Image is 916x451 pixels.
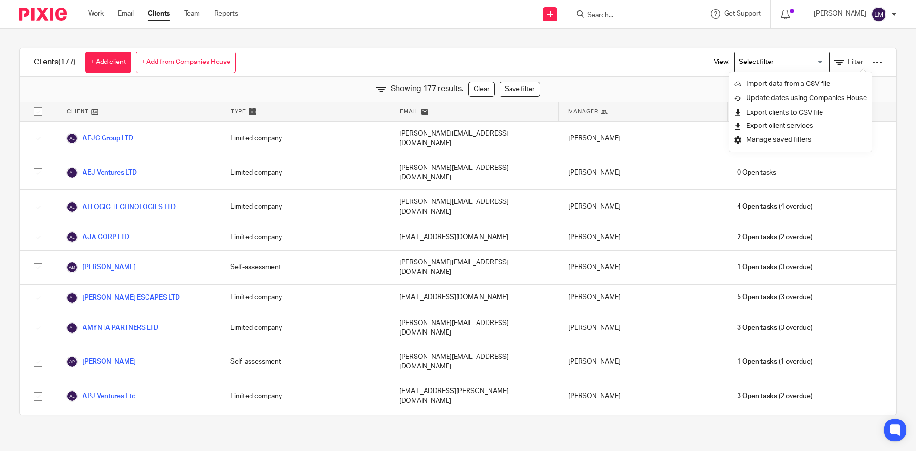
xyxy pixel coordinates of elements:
div: [PERSON_NAME][EMAIL_ADDRESS][DOMAIN_NAME] [390,190,559,224]
div: [EMAIL_ADDRESS][PERSON_NAME][DOMAIN_NAME] [390,379,559,413]
a: APJ Ventures Ltd [66,390,135,402]
div: [PERSON_NAME] [559,413,728,447]
span: (4 overdue) [737,202,812,211]
span: 2 Open tasks [737,232,777,242]
div: Limited company [221,190,390,224]
span: (2 overdue) [737,391,812,401]
span: (1 overdue) [737,357,812,367]
span: 5 Open tasks [737,293,777,302]
a: Import data from a CSV file [734,77,867,91]
button: Export client services [734,120,813,133]
div: [PERSON_NAME] [559,156,728,190]
input: Search [586,11,672,20]
div: [PERSON_NAME] [559,285,728,311]
img: svg%3E [66,292,78,304]
span: 4 Open tasks [737,202,777,211]
div: Search for option [734,52,830,73]
img: svg%3E [871,7,886,22]
span: (0 overdue) [737,262,812,272]
a: Export clients to CSV file [734,105,867,120]
a: Clients [148,9,170,19]
div: [EMAIL_ADDRESS][DOMAIN_NAME] [390,285,559,311]
a: Reports [214,9,238,19]
a: Save filter [500,82,540,97]
a: AEJ Ventures LTD [66,167,137,178]
span: (2 overdue) [737,232,812,242]
div: Limited company [221,413,390,447]
a: + Add from Companies House [136,52,236,73]
img: Pixie [19,8,67,21]
span: Manager [568,107,598,115]
div: [PERSON_NAME] [559,251,728,284]
input: Search for option [736,54,824,71]
div: [PERSON_NAME] [559,224,728,250]
div: [PERSON_NAME][EMAIL_ADDRESS][DOMAIN_NAME] [390,311,559,345]
div: View: [699,48,882,76]
img: svg%3E [66,356,78,367]
a: AMYNTA PARTNERS LTD [66,322,158,334]
div: [PERSON_NAME][EMAIL_ADDRESS][DOMAIN_NAME] [390,156,559,190]
img: svg%3E [66,390,78,402]
a: AJA CORP LTD [66,231,129,243]
input: Select all [29,103,47,121]
div: [PERSON_NAME][EMAIL_ADDRESS][DOMAIN_NAME] [390,251,559,284]
img: svg%3E [66,133,78,144]
a: Update dates using Companies House [734,91,867,105]
a: Team [184,9,200,19]
a: Email [118,9,134,19]
div: [PERSON_NAME][EMAIL_ADDRESS][DOMAIN_NAME] [390,122,559,156]
span: Type [231,107,246,115]
div: [PERSON_NAME] [559,345,728,379]
a: + Add client [85,52,131,73]
a: Work [88,9,104,19]
div: [PERSON_NAME][EMAIL_ADDRESS][DOMAIN_NAME] [390,413,559,447]
span: 1 Open tasks [737,262,777,272]
div: [PERSON_NAME] [559,379,728,413]
span: 3 Open tasks [737,323,777,333]
div: Limited company [221,285,390,311]
div: [PERSON_NAME] [559,311,728,345]
span: (177) [58,58,76,66]
div: Limited company [221,224,390,250]
a: [PERSON_NAME] [66,356,135,367]
img: svg%3E [66,167,78,178]
a: AEJC Group LTD [66,133,133,144]
span: Showing 177 results. [391,84,464,94]
div: Limited company [221,379,390,413]
span: 3 Open tasks [737,391,777,401]
span: Get Support [724,10,761,17]
a: Manage saved filters [734,133,867,147]
div: Limited company [221,311,390,345]
div: [PERSON_NAME][EMAIL_ADDRESS][DOMAIN_NAME] [390,345,559,379]
div: Limited company [221,122,390,156]
span: (3 overdue) [737,293,812,302]
a: [PERSON_NAME] ESCAPES LTD [66,292,180,304]
img: svg%3E [66,262,78,273]
span: Filter [848,59,863,65]
span: 1 Open tasks [737,357,777,367]
img: svg%3E [66,201,78,213]
span: 0 Open tasks [737,168,776,178]
div: [PERSON_NAME] [559,190,728,224]
p: [PERSON_NAME] [814,9,866,19]
div: Limited company [221,156,390,190]
div: Self-assessment [221,345,390,379]
a: AI LOGIC TECHNOLOGIES LTD [66,201,176,213]
span: (0 overdue) [737,323,812,333]
h1: Clients [34,57,76,67]
img: svg%3E [66,322,78,334]
a: [PERSON_NAME] [66,262,135,273]
div: Self-assessment [221,251,390,284]
div: [PERSON_NAME] [559,122,728,156]
div: [EMAIL_ADDRESS][DOMAIN_NAME] [390,224,559,250]
span: Email [400,107,419,115]
span: Client [67,107,89,115]
a: Clear [468,82,495,97]
img: svg%3E [66,231,78,243]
